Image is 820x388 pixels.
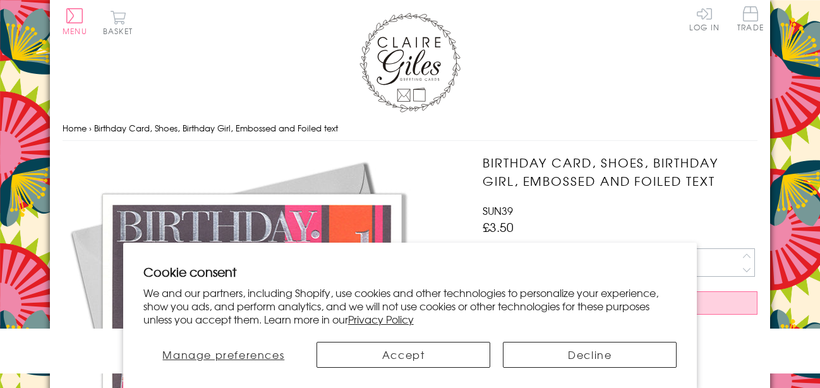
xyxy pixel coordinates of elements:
[503,342,677,368] button: Decline
[359,13,461,112] img: Claire Giles Greetings Cards
[94,122,338,134] span: Birthday Card, Shoes, Birthday Girl, Embossed and Foiled text
[483,154,757,190] h1: Birthday Card, Shoes, Birthday Girl, Embossed and Foiled text
[63,116,757,142] nav: breadcrumbs
[737,6,764,31] span: Trade
[143,286,677,325] p: We and our partners, including Shopify, use cookies and other technologies to personalize your ex...
[317,342,490,368] button: Accept
[483,218,514,236] span: £3.50
[162,347,284,362] span: Manage preferences
[63,8,87,35] button: Menu
[89,122,92,134] span: ›
[100,10,135,35] button: Basket
[143,263,677,281] h2: Cookie consent
[483,203,513,218] span: SUN39
[143,342,304,368] button: Manage preferences
[63,25,87,37] span: Menu
[63,122,87,134] a: Home
[689,6,720,31] a: Log In
[737,6,764,33] a: Trade
[348,312,414,327] a: Privacy Policy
